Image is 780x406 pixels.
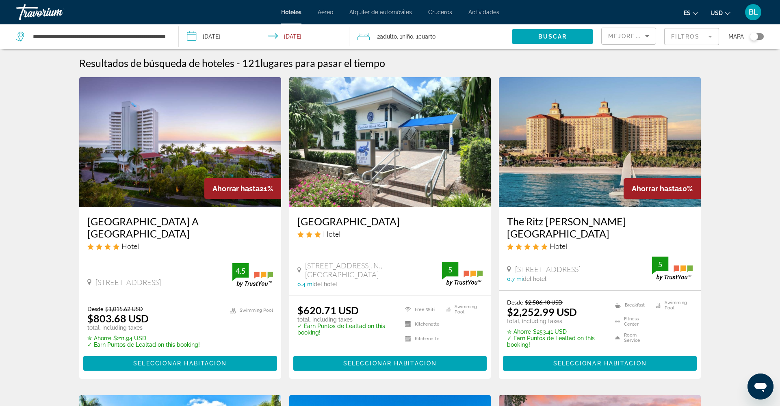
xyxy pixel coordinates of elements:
[349,9,412,15] a: Alquiler de automóviles
[550,242,567,251] span: Hotel
[318,9,333,15] a: Aéreo
[728,31,744,42] span: Mapa
[711,10,723,16] span: USD
[305,261,442,279] span: [STREET_ADDRESS]. N., [GEOGRAPHIC_DATA]
[652,299,693,311] li: Swimming Pool
[401,333,442,344] li: Kitchenette
[349,24,512,49] button: Travelers: 2 adults, 1 child
[507,242,693,251] div: 5 star Hotel
[503,356,697,371] button: Seleccionar habitación
[87,312,149,324] ins: $803.68 USD
[87,215,273,240] a: [GEOGRAPHIC_DATA] A [GEOGRAPHIC_DATA]
[314,281,337,287] span: del hotel
[105,305,143,312] del: $1,015.62 USD
[179,24,349,49] button: Check-in date: Oct 17, 2025 Check-out date: Oct 19, 2025
[16,2,97,23] a: Travorium
[232,263,273,287] img: trustyou-badge.svg
[684,7,698,19] button: Change language
[442,304,483,315] li: Swimming Pool
[83,358,277,367] a: Seleccionar habitación
[608,33,689,39] span: Mejores descuentos
[512,29,593,44] button: Buscar
[507,306,577,318] ins: $2,252.99 USD
[744,33,764,40] button: Toggle map
[664,28,719,45] button: Filter
[608,31,649,41] mat-select: Sort by
[507,335,604,348] p: ✓ Earn Puntos de Lealtad on this booking!
[87,341,200,348] p: ✓ Earn Puntos de Lealtad on this booking!
[377,31,397,42] span: 2
[121,242,139,251] span: Hotel
[343,360,437,367] span: Seleccionar habitación
[297,281,314,287] span: 0.4 mi
[293,358,487,367] a: Seleccionar habitación
[232,266,249,276] div: 4.5
[293,356,487,371] button: Seleccionar habitación
[212,184,260,193] span: Ahorrar hasta
[401,319,442,329] li: Kitchenette
[133,360,227,367] span: Seleccionar habitación
[503,358,697,367] a: Seleccionar habitación
[297,304,359,316] ins: $620.71 USD
[83,356,277,371] button: Seleccionar habitación
[652,257,693,281] img: trustyou-badge.svg
[515,265,581,274] span: [STREET_ADDRESS]
[242,57,385,69] h2: 121
[538,33,567,40] span: Buscar
[87,305,103,312] span: Desde
[711,7,730,19] button: Change currency
[87,335,111,341] span: ✮ Ahorre
[323,229,340,238] span: Hotel
[87,324,200,331] p: total, including taxes
[442,265,458,274] div: 5
[507,299,523,306] span: Desde
[611,332,652,344] li: Room Service
[297,323,395,336] p: ✓ Earn Puntos de Lealtad on this booking!
[507,318,604,324] p: total, including taxes
[749,8,758,16] span: BL
[402,33,413,40] span: Niño
[507,215,693,240] a: The Ritz [PERSON_NAME][GEOGRAPHIC_DATA]
[499,77,701,207] img: Hotel image
[611,299,652,311] li: Breakfast
[95,278,161,287] span: [STREET_ADDRESS]
[428,9,452,15] a: Cruceros
[632,184,679,193] span: Ahorrar hasta
[611,315,652,328] li: Fitness Center
[297,316,395,323] p: total, including taxes
[226,305,273,315] li: Swimming Pool
[236,57,240,69] span: -
[507,276,523,282] span: 0.7 mi
[442,262,483,286] img: trustyou-badge.svg
[468,9,499,15] a: Actividades
[204,178,281,199] div: 21%
[87,242,273,251] div: 4 star Hotel
[297,215,483,227] a: [GEOGRAPHIC_DATA]
[684,10,691,16] span: es
[289,77,491,207] img: Hotel image
[624,178,701,199] div: 10%
[380,33,397,40] span: Adulto
[553,360,647,367] span: Seleccionar habitación
[525,299,563,306] del: $2,506.40 USD
[743,4,764,21] button: User Menu
[281,9,301,15] a: Hoteles
[507,328,604,335] p: $253.41 USD
[87,335,200,341] p: $211.94 USD
[747,374,773,400] iframe: Botón para iniciar la ventana de mensajería
[413,31,435,42] span: , 1
[297,229,483,238] div: 3 star Hotel
[260,57,385,69] span: lugares para pasar el tiempo
[523,276,546,282] span: del hotel
[79,77,281,207] img: Hotel image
